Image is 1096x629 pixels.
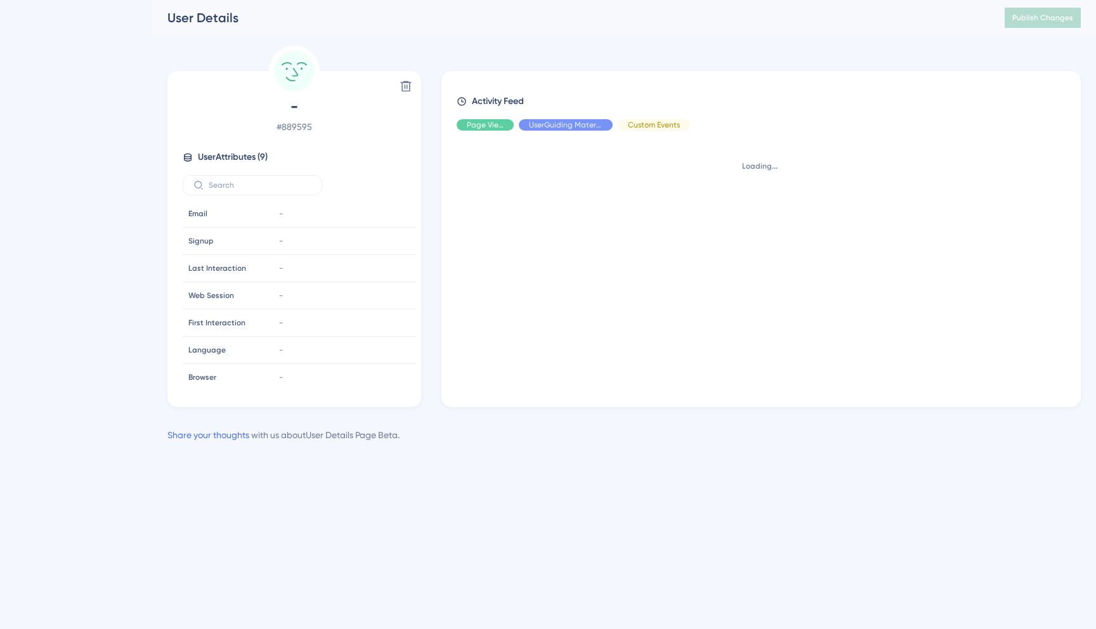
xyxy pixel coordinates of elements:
div: Loading... [457,161,1063,171]
span: Page View [467,120,504,130]
span: UserGuiding Material [529,120,603,130]
a: Share your thoughts [167,430,249,440]
span: - [279,263,283,273]
span: Language [188,345,226,355]
div: User Details [167,9,973,27]
span: - [279,345,283,355]
span: Browser [188,372,216,382]
span: Custom Events [628,120,680,130]
span: First Interaction [188,318,245,328]
div: with us about User Details Page Beta . [167,427,400,443]
span: Publish Changes [1012,13,1073,23]
button: Publish Changes [1005,8,1081,28]
span: - [183,96,406,117]
span: - [279,209,283,219]
span: Last Interaction [188,263,246,273]
span: - [279,318,283,328]
span: Web Session [188,290,234,301]
span: User Attributes ( 9 ) [198,150,268,165]
span: - [279,372,283,382]
span: # 889595 [183,119,406,134]
span: - [279,236,283,246]
input: Search [209,181,311,190]
span: Email [188,209,207,219]
span: Signup [188,236,214,246]
span: Activity Feed [472,94,524,109]
span: - [279,290,283,301]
